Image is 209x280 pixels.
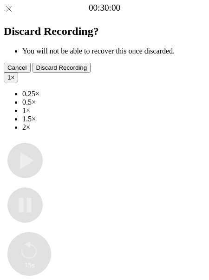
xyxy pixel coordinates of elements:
[33,63,91,73] button: Discard Recording
[4,63,31,73] button: Cancel
[22,107,205,115] li: 1×
[4,25,205,38] h2: Discard Recording?
[22,123,205,132] li: 2×
[4,73,18,82] button: 1×
[22,90,205,98] li: 0.25×
[22,47,205,55] li: You will not be able to recover this once discarded.
[89,3,120,13] a: 00:30:00
[22,98,205,107] li: 0.5×
[22,115,205,123] li: 1.5×
[7,74,11,81] span: 1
